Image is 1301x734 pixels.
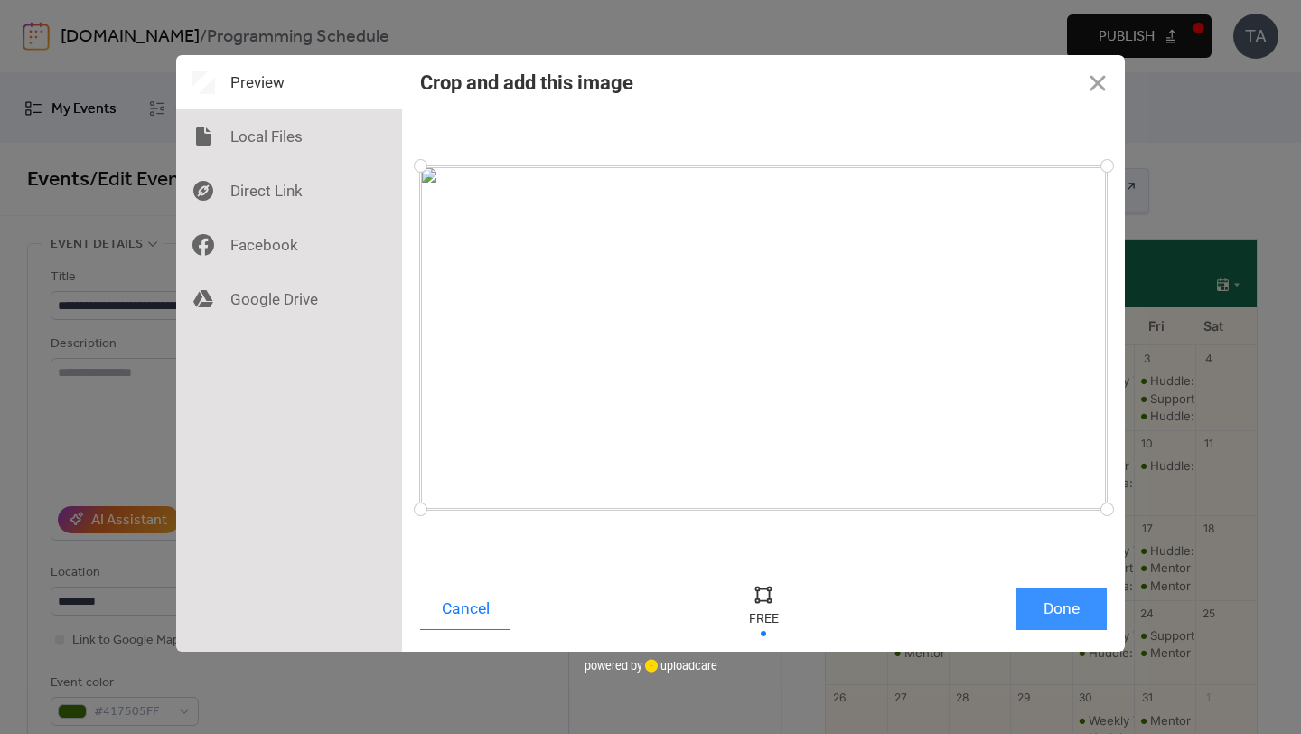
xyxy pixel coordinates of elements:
button: Done [1016,588,1107,630]
div: Crop and add this image [420,71,633,94]
div: Preview [176,55,402,109]
div: Facebook [176,218,402,272]
div: powered by [585,652,717,679]
button: Cancel [420,588,510,630]
button: Close [1071,55,1125,109]
div: Local Files [176,109,402,164]
a: uploadcare [642,659,717,673]
div: Google Drive [176,272,402,326]
div: Direct Link [176,164,402,218]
